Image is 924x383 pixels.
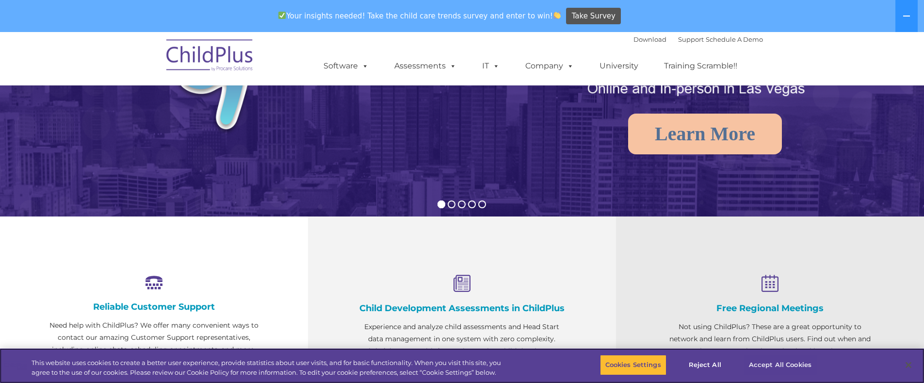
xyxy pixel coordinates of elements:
[633,35,763,43] font: |
[633,35,666,43] a: Download
[665,303,875,314] h4: Free Regional Meetings
[314,56,378,76] a: Software
[553,12,561,19] img: 👏
[49,319,259,356] p: Need help with ChildPlus? We offer many convenient ways to contact our amazing Customer Support r...
[135,104,176,111] span: Phone number
[516,56,584,76] a: Company
[472,56,509,76] a: IT
[49,301,259,312] h4: Reliable Customer Support
[628,114,782,154] a: Learn More
[566,8,621,25] a: Take Survey
[275,6,565,25] span: Your insights needed! Take the child care trends survey and enter to win!
[357,321,567,357] p: Experience and analyze child assessments and Head Start data management in one system with zero c...
[600,355,666,375] button: Cookies Settings
[665,321,875,357] p: Not using ChildPlus? These are a great opportunity to network and learn from ChildPlus users. Fin...
[744,355,817,375] button: Accept All Cookies
[32,358,508,377] div: This website uses cookies to create a better user experience, provide statistics about user visit...
[278,12,286,19] img: ✅
[572,8,616,25] span: Take Survey
[654,56,747,76] a: Training Scramble!!
[162,33,259,81] img: ChildPlus by Procare Solutions
[357,303,567,314] h4: Child Development Assessments in ChildPlus
[385,56,466,76] a: Assessments
[678,35,704,43] a: Support
[898,354,919,376] button: Close
[590,56,648,76] a: University
[675,355,735,375] button: Reject All
[706,35,763,43] a: Schedule A Demo
[135,64,164,71] span: Last name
